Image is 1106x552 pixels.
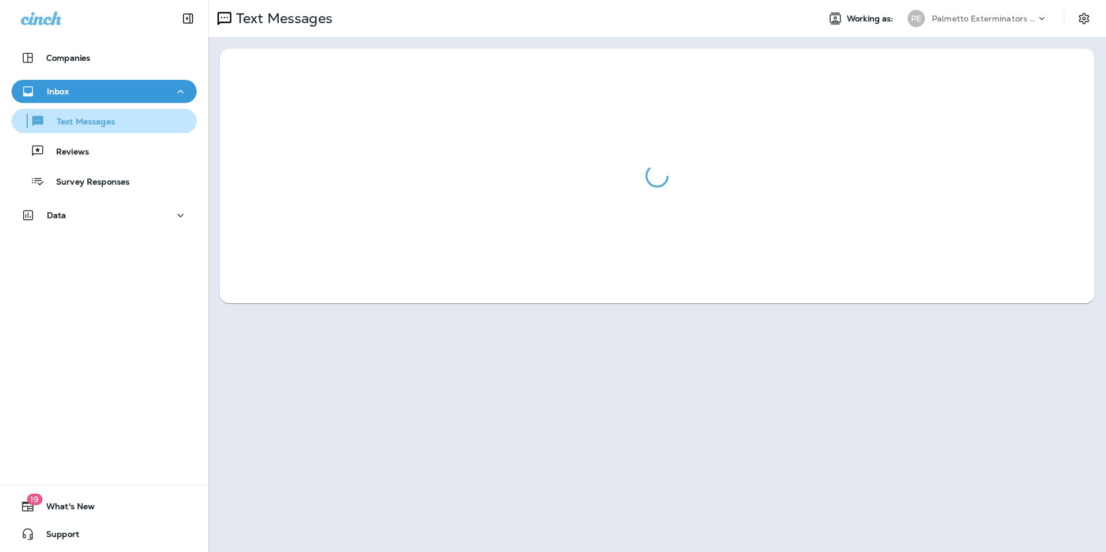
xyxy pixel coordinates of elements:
button: Text Messages [12,109,197,133]
span: 19 [27,494,42,505]
button: Reviews [12,139,197,163]
button: Companies [12,46,197,69]
button: 19What's New [12,495,197,518]
p: Text Messages [45,117,115,128]
button: Inbox [12,80,197,103]
p: Palmetto Exterminators LLC [932,14,1036,23]
button: Collapse Sidebar [172,7,204,30]
p: Inbox [47,87,69,96]
button: Settings [1074,8,1094,29]
p: Companies [46,53,90,62]
p: Reviews [45,147,89,158]
p: Text Messages [231,10,333,27]
div: PE [908,10,925,27]
span: Support [35,529,79,543]
button: Data [12,204,197,227]
span: Working as: [847,14,896,24]
p: Survey Responses [45,177,130,188]
button: Support [12,522,197,546]
button: Survey Responses [12,169,197,193]
p: Data [47,211,67,220]
span: What's New [35,502,95,516]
